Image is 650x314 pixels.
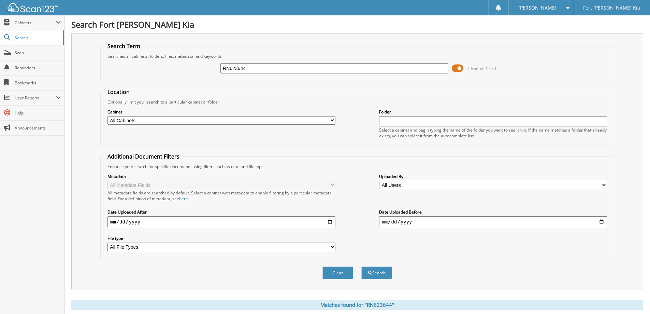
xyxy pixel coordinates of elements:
[379,127,607,139] div: Select a cabinet and begin typing the name of the folder you want to search in. If the name match...
[518,6,557,10] span: [PERSON_NAME]
[104,88,133,96] legend: Location
[107,216,335,227] input: start
[107,174,335,179] label: Metadata
[7,3,58,12] img: scan123-logo-white.svg
[71,300,643,310] div: Matches found for "RN623644"
[107,109,335,115] label: Cabinet
[104,153,183,160] legend: Additional Document Filters
[15,50,61,56] span: Scan
[15,20,56,26] span: Cabinets
[71,19,643,30] h1: Search Fort [PERSON_NAME] Kia
[107,235,335,241] label: File type
[379,216,607,227] input: end
[379,109,607,115] label: Folder
[15,125,61,131] span: Announcements
[15,80,61,86] span: Bookmarks
[107,209,335,215] label: Date Uploaded After
[107,190,335,202] div: All metadata fields are searched by default. Select a cabinet with metadata to enable filtering b...
[104,99,610,105] div: Optionally limit your search to a particular cabinet or folder
[104,53,610,59] div: Searches all cabinets, folders, files, metadata, and keywords
[179,196,188,202] a: here
[379,209,607,215] label: Date Uploaded Before
[104,42,144,50] legend: Search Term
[104,164,610,169] div: Enhance your search for specific documents using filters such as date and file type.
[361,267,392,279] button: Search
[583,6,640,10] span: Fort [PERSON_NAME] Kia
[467,66,497,71] span: Advanced Search
[379,174,607,179] label: Uploaded By
[15,35,60,41] span: Search
[15,110,61,116] span: Help
[322,267,353,279] button: Clear
[15,95,56,101] span: User Reports
[15,65,61,71] span: Reminders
